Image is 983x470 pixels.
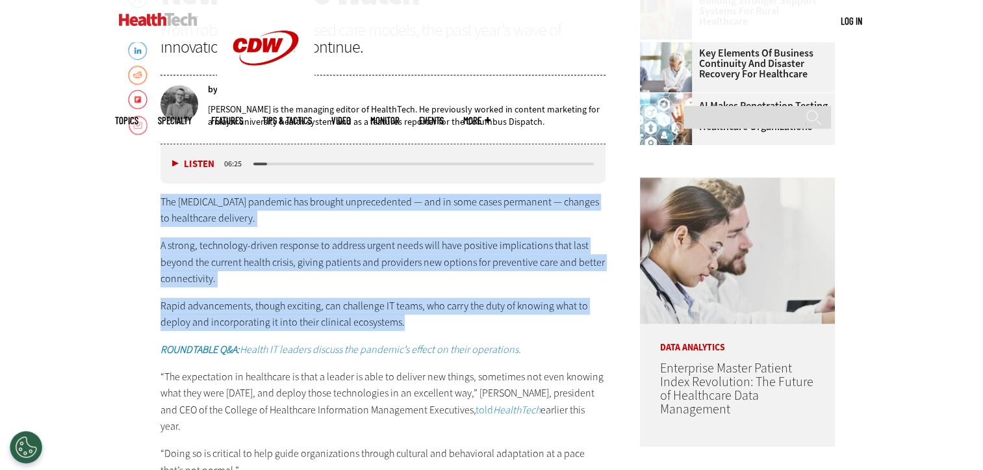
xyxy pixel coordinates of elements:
a: Enterprise Master Patient Index Revolution: The Future of Healthcare Data Management [659,359,813,418]
a: Tips & Tactics [262,116,312,125]
p: Rapid advancements, though exciting, can challenge IT teams, who carry the duty of knowing what t... [160,298,606,331]
div: duration [222,158,251,170]
div: Cookies Settings [10,431,42,463]
strong: ROUNDTABLE Q&A: [160,343,240,356]
img: Home [119,13,198,26]
img: Healthcare and hacking concept [640,93,692,145]
a: Video [331,116,351,125]
p: Data Analytics [640,324,835,352]
p: A strong, technology-driven response to address urgent needs will have positive implications that... [160,237,606,287]
div: User menu [841,14,862,28]
a: Events [419,116,444,125]
span: More [463,116,491,125]
span: Specialty [158,116,192,125]
span: Topics [115,116,138,125]
a: CDW [217,86,314,99]
a: Features [211,116,243,125]
a: Log in [841,15,862,27]
div: media player [160,144,606,183]
img: medical researchers look at data on desktop monitor [640,177,835,324]
button: Listen [172,159,214,169]
em: Health IT leaders discuss the pandemic’s effect on their operations. [160,343,521,356]
button: Open Preferences [10,431,42,463]
p: “The expectation in healthcare is that a leader is able to deliver new things, sometimes not even... [160,369,606,435]
a: toldHealthTech [476,403,541,417]
em: HealthTech [493,403,541,417]
a: MonITor [370,116,400,125]
a: ROUNDTABLE Q&A:Health IT leaders discuss the pandemic’s effect on their operations. [160,343,521,356]
a: Healthcare and hacking concept [640,93,698,103]
p: The [MEDICAL_DATA] pandemic has brought unprecedented — and in some cases permanent — changes to ... [160,194,606,227]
